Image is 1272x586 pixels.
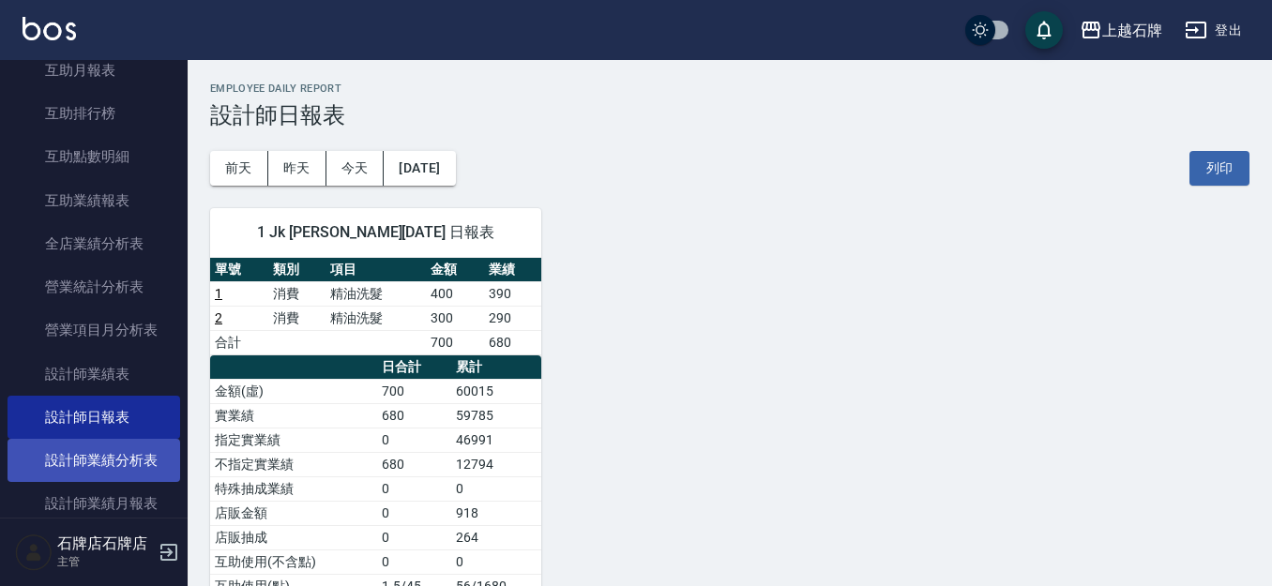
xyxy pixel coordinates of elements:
td: 精油洗髮 [326,306,426,330]
td: 互助使用(不含點) [210,549,377,574]
button: [DATE] [384,151,455,186]
td: 金額(虛) [210,379,377,403]
button: 前天 [210,151,268,186]
button: 列印 [1189,151,1249,186]
th: 金額 [426,258,484,282]
h2: Employee Daily Report [210,83,1249,95]
td: 0 [451,476,542,501]
td: 指定實業績 [210,428,377,452]
th: 單號 [210,258,268,282]
td: 680 [377,403,451,428]
h3: 設計師日報表 [210,102,1249,128]
td: 店販金額 [210,501,377,525]
a: 1 [215,286,222,301]
a: 設計師日報表 [8,396,180,439]
td: 700 [426,330,484,354]
td: 0 [451,549,542,574]
td: 0 [377,428,451,452]
td: 0 [377,476,451,501]
p: 主管 [57,553,153,570]
td: 實業績 [210,403,377,428]
td: 300 [426,306,484,330]
a: 設計師業績分析表 [8,439,180,482]
td: 680 [484,330,542,354]
a: 設計師業績月報表 [8,482,180,525]
td: 消費 [268,281,326,306]
div: 上越石牌 [1102,19,1162,42]
th: 項目 [326,258,426,282]
td: 60015 [451,379,542,403]
a: 營業項目月分析表 [8,308,180,352]
th: 日合計 [377,355,451,380]
table: a dense table [210,258,541,355]
td: 店販抽成 [210,525,377,549]
span: 1 Jk [PERSON_NAME][DATE] 日報表 [233,223,519,242]
a: 互助點數明細 [8,135,180,178]
td: 400 [426,281,484,306]
td: 59785 [451,403,542,428]
td: 390 [484,281,542,306]
td: 特殊抽成業績 [210,476,377,501]
td: 消費 [268,306,326,330]
a: 2 [215,310,222,325]
th: 累計 [451,355,542,380]
button: 上越石牌 [1072,11,1170,50]
a: 互助月報表 [8,49,180,92]
td: 0 [377,549,451,574]
button: 登出 [1177,13,1249,48]
a: 互助排行榜 [8,92,180,135]
td: 0 [377,525,451,549]
a: 全店業績分析表 [8,222,180,265]
img: Person [15,533,53,571]
td: 680 [377,452,451,476]
td: 0 [377,501,451,525]
a: 營業統計分析表 [8,265,180,308]
td: 12794 [451,452,542,476]
td: 精油洗髮 [326,281,426,306]
td: 合計 [210,330,268,354]
td: 918 [451,501,542,525]
td: 46991 [451,428,542,452]
button: 今天 [326,151,385,186]
button: 昨天 [268,151,326,186]
th: 業績 [484,258,542,282]
img: Logo [23,17,76,40]
th: 類別 [268,258,326,282]
a: 互助業績報表 [8,179,180,222]
td: 700 [377,379,451,403]
td: 不指定實業績 [210,452,377,476]
td: 264 [451,525,542,549]
button: save [1025,11,1063,49]
a: 設計師業績表 [8,353,180,396]
h5: 石牌店石牌店 [57,534,153,553]
td: 290 [484,306,542,330]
